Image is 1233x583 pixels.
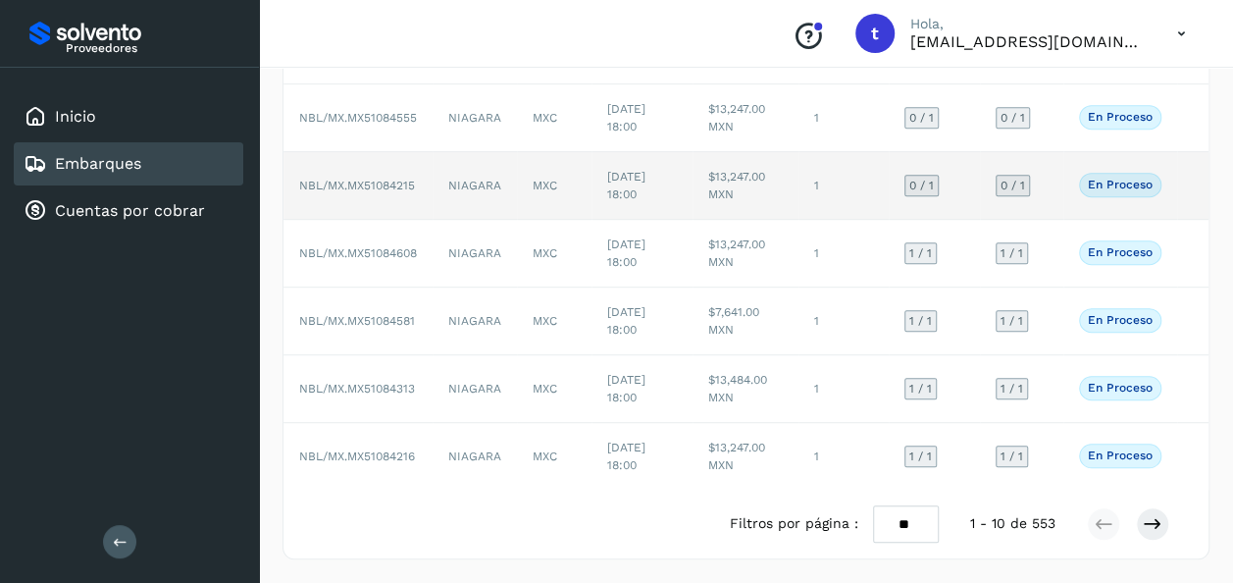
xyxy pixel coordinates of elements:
span: 1 / 1 [909,247,932,259]
span: [DATE] 18:00 [607,305,645,337]
div: Embarques [14,142,243,185]
td: MXC [517,355,591,423]
span: Filtros por página : [729,513,857,534]
p: En proceso [1088,313,1153,327]
td: NIAGARA [433,220,517,288]
span: NBL/MX.MX51084216 [299,450,415,463]
span: 0 / 1 [1001,180,1025,191]
span: NBL/MX.MX51084555 [299,111,417,125]
p: trasportesmoncada@hotmail.com [910,32,1146,51]
span: 1 / 1 [1001,450,1023,462]
span: 1 / 1 [1001,315,1023,327]
span: NBL/MX.MX51084215 [299,179,415,192]
td: $13,247.00 MXN [693,423,798,490]
span: 1 / 1 [1001,383,1023,395]
span: NBL/MX.MX51084608 [299,246,417,260]
p: Proveedores [66,41,235,55]
td: NIAGARA [433,288,517,355]
span: 1 / 1 [909,315,932,327]
p: En proceso [1088,245,1153,259]
td: 1 [798,423,889,490]
span: 0 / 1 [909,180,934,191]
td: 1 [798,84,889,152]
span: 0 / 1 [909,112,934,124]
td: $13,247.00 MXN [693,152,798,220]
a: Embarques [55,154,141,173]
td: $7,641.00 MXN [693,288,798,355]
td: MXC [517,84,591,152]
span: 1 / 1 [909,450,932,462]
td: 1 [798,288,889,355]
span: [DATE] 18:00 [607,102,645,133]
p: En proceso [1088,178,1153,191]
span: [DATE] 18:00 [607,170,645,201]
a: Cuentas por cobrar [55,201,205,220]
span: 1 / 1 [909,383,932,395]
td: MXC [517,423,591,490]
span: NBL/MX.MX51084313 [299,382,415,396]
span: [DATE] 18:00 [607,238,645,269]
td: NIAGARA [433,355,517,423]
td: 1 [798,355,889,423]
a: Inicio [55,107,96,126]
td: NIAGARA [433,423,517,490]
div: Inicio [14,95,243,138]
span: 1 - 10 de 553 [970,513,1055,534]
td: 1 [798,152,889,220]
div: Cuentas por cobrar [14,189,243,233]
td: NIAGARA [433,84,517,152]
td: NIAGARA [433,152,517,220]
p: En proceso [1088,110,1153,124]
span: [DATE] 18:00 [607,373,645,404]
td: MXC [517,288,591,355]
td: MXC [517,220,591,288]
p: En proceso [1088,449,1153,462]
p: Hola, [910,16,1146,32]
span: NBL/MX.MX51084581 [299,314,415,328]
td: $13,247.00 MXN [693,84,798,152]
span: 0 / 1 [1001,112,1025,124]
td: MXC [517,152,591,220]
span: 1 / 1 [1001,247,1023,259]
p: En proceso [1088,381,1153,395]
td: 1 [798,220,889,288]
td: $13,484.00 MXN [693,355,798,423]
span: [DATE] 18:00 [607,441,645,472]
td: $13,247.00 MXN [693,220,798,288]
